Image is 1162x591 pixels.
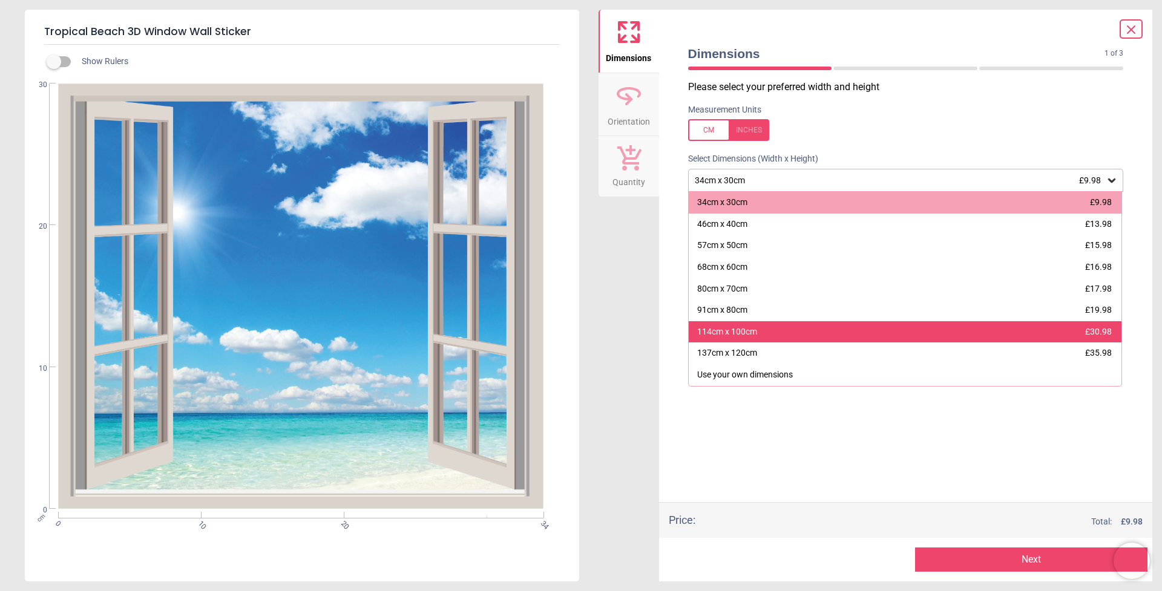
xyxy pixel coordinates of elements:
[599,73,659,136] button: Orientation
[1085,284,1112,293] span: £17.98
[1079,175,1101,185] span: £9.98
[195,519,203,527] span: 10
[338,519,346,527] span: 20
[612,171,645,189] span: Quantity
[54,54,579,69] div: Show Rulers
[606,47,651,65] span: Dimensions
[697,326,757,338] div: 114cm x 100cm
[697,369,793,381] div: Use your own dimensions
[1085,327,1112,336] span: £30.98
[1085,219,1112,229] span: £13.98
[697,283,747,295] div: 80cm x 70cm
[608,110,650,128] span: Orientation
[678,153,818,165] label: Select Dimensions (Width x Height)
[1085,305,1112,315] span: £19.98
[1085,348,1112,358] span: £35.98
[697,240,747,252] div: 57cm x 50cm
[1105,48,1123,59] span: 1 of 3
[24,505,47,515] span: 0
[53,519,61,527] span: 0
[669,512,695,527] div: Price :
[1085,262,1112,272] span: £16.98
[697,347,757,359] div: 137cm x 120cm
[714,516,1143,528] div: Total:
[1085,240,1112,250] span: £15.98
[697,218,747,230] div: 46cm x 40cm
[1090,197,1112,207] span: £9.98
[35,512,46,523] span: cm
[697,197,747,209] div: 34cm x 30cm
[688,104,761,116] label: Measurement Units
[599,136,659,197] button: Quantity
[24,364,47,374] span: 10
[44,19,560,45] h5: Tropical Beach 3D Window Wall Sticker
[694,175,1106,186] div: 34cm x 30cm
[1126,517,1143,526] span: 9.98
[688,80,1134,94] p: Please select your preferred width and height
[1114,543,1150,579] iframe: Brevo live chat
[24,221,47,232] span: 20
[599,10,659,73] button: Dimensions
[538,519,546,527] span: 34
[688,45,1105,62] span: Dimensions
[697,304,747,316] div: 91cm x 80cm
[1121,516,1143,528] span: £
[697,261,747,273] div: 68cm x 60cm
[915,547,1147,572] button: Next
[24,80,47,90] span: 30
